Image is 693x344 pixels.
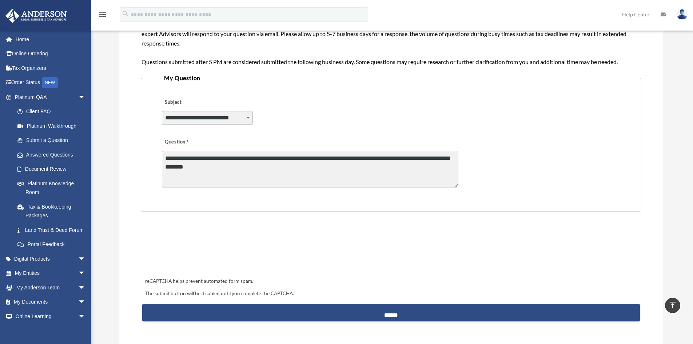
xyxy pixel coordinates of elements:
img: Anderson Advisors Platinum Portal [3,9,69,23]
a: My Documentsarrow_drop_down [5,295,96,309]
span: arrow_drop_down [78,280,93,295]
a: Digital Productsarrow_drop_down [5,252,96,266]
span: arrow_drop_down [78,295,93,310]
a: Tax Organizers [5,61,96,75]
a: Platinum Walkthrough [10,119,96,133]
a: Platinum Knowledge Room [10,176,96,199]
a: Submit a Question [10,133,93,148]
label: Question [162,137,218,147]
label: Subject [162,98,231,108]
a: Tax & Bookkeeping Packages [10,199,96,223]
a: My Anderson Teamarrow_drop_down [5,280,96,295]
a: Order StatusNEW [5,75,96,90]
iframe: reCAPTCHA [143,234,254,262]
span: arrow_drop_down [78,309,93,324]
div: NEW [42,77,58,88]
a: Client FAQ [10,104,96,119]
a: menu [98,13,107,19]
a: Home [5,32,96,47]
a: Portal Feedback [10,237,96,252]
span: arrow_drop_down [78,90,93,105]
a: Document Review [10,162,96,177]
a: Answered Questions [10,147,96,162]
a: Online Ordering [5,47,96,61]
a: vertical_align_top [665,298,680,313]
i: vertical_align_top [668,301,677,309]
span: arrow_drop_down [78,266,93,281]
i: search [122,10,130,18]
div: reCAPTCHA helps prevent automated form spam. [142,277,640,286]
a: Land Trust & Deed Forum [10,223,96,237]
legend: My Question [161,73,621,83]
a: Platinum Q&Aarrow_drop_down [5,90,96,104]
img: User Pic [677,9,688,20]
i: menu [98,10,107,19]
div: The submit button will be disabled until you complete the CAPTCHA. [142,289,640,298]
a: My Entitiesarrow_drop_down [5,266,96,281]
a: Online Learningarrow_drop_down [5,309,96,324]
span: arrow_drop_down [78,252,93,266]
